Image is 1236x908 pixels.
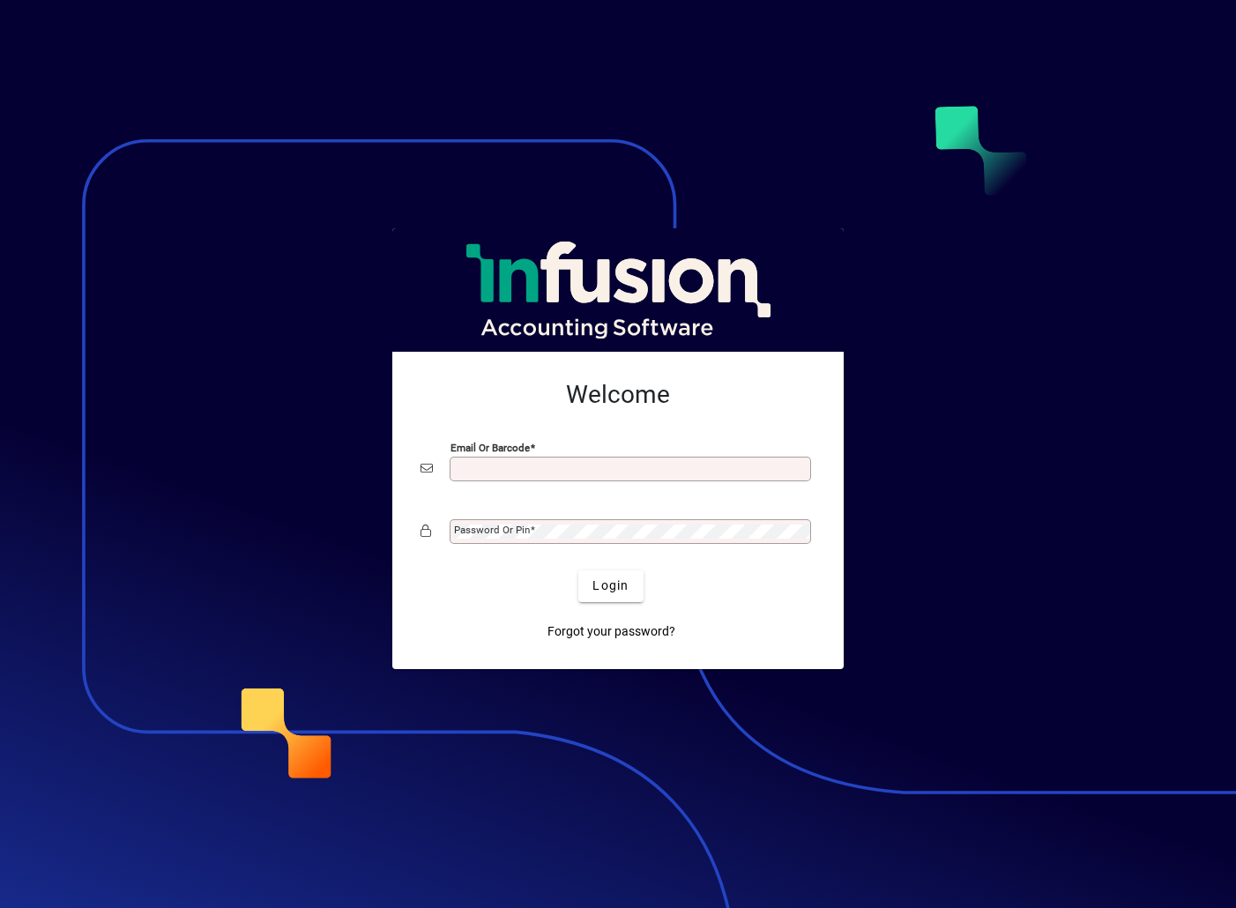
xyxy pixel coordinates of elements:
[592,577,629,595] span: Login
[540,616,682,648] a: Forgot your password?
[421,380,815,410] h2: Welcome
[547,622,675,641] span: Forgot your password?
[578,570,643,602] button: Login
[454,524,530,536] mat-label: Password or Pin
[450,441,530,453] mat-label: Email or Barcode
